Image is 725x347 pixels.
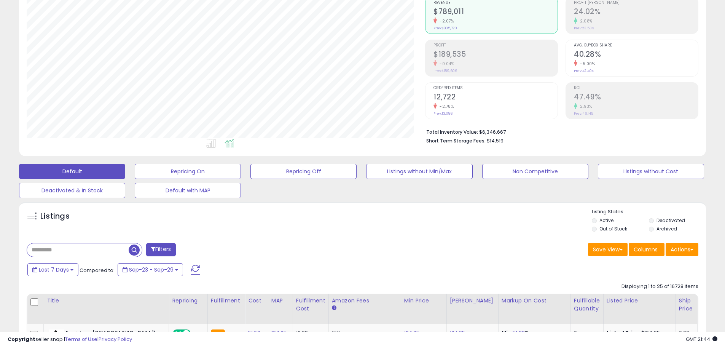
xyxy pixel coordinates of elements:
[8,336,35,343] strong: Copyright
[607,297,672,305] div: Listed Price
[574,93,698,103] h2: 47.49%
[574,43,698,48] span: Avg. Buybox Share
[482,164,588,179] button: Non Competitive
[27,263,78,276] button: Last 7 Days
[433,86,558,90] span: Ordered Items
[574,50,698,60] h2: 40.28%
[679,297,694,313] div: Ship Price
[686,336,717,343] span: 2025-10-7 21:44 GMT
[599,225,627,232] label: Out of Stock
[433,69,457,73] small: Prev: $189,606
[332,305,336,312] small: Amazon Fees.
[271,297,290,305] div: MAP
[135,183,241,198] button: Default with MAP
[426,129,478,135] b: Total Inventory Value:
[574,1,698,5] span: Profit [PERSON_NAME]
[498,294,570,324] th: The percentage added to the cost of goods (COGS) that forms the calculator for Min & Max prices.
[598,164,704,179] button: Listings without Cost
[135,164,241,179] button: Repricing On
[118,263,183,276] button: Sep-23 - Sep-29
[433,1,558,5] span: Revenue
[574,26,594,30] small: Prev: 23.53%
[426,138,486,144] b: Short Term Storage Fees:
[450,297,495,305] div: [PERSON_NAME]
[577,61,595,67] small: -5.00%
[577,18,593,24] small: 2.08%
[80,267,115,274] span: Compared to:
[437,18,454,24] small: -2.07%
[574,69,594,73] small: Prev: 42.40%
[656,225,677,232] label: Archived
[8,336,132,343] div: seller snap | |
[592,208,706,216] p: Listing States:
[487,137,504,144] span: $14,519
[433,93,558,103] h2: 12,722
[248,297,265,305] div: Cost
[433,111,453,116] small: Prev: 13,086
[574,86,698,90] span: ROI
[666,243,698,256] button: Actions
[433,43,558,48] span: Profit
[65,336,97,343] a: Terms of Use
[47,297,166,305] div: Title
[39,266,69,273] span: Last 7 Days
[19,164,125,179] button: Default
[366,164,472,179] button: Listings without Min/Max
[433,50,558,60] h2: $189,535
[437,104,454,109] small: -2.78%
[599,217,613,224] label: Active
[426,127,693,136] li: $6,346,667
[634,246,658,253] span: Columns
[250,164,357,179] button: Repricing Off
[574,7,698,18] h2: 24.02%
[332,297,398,305] div: Amazon Fees
[211,297,242,305] div: Fulfillment
[172,297,204,305] div: Repricing
[629,243,664,256] button: Columns
[146,243,176,256] button: Filters
[588,243,628,256] button: Save View
[502,297,567,305] div: Markup on Cost
[296,297,325,313] div: Fulfillment Cost
[433,26,457,30] small: Prev: $805,720
[19,183,125,198] button: Deactivated & In Stock
[433,7,558,18] h2: $789,011
[99,336,132,343] a: Privacy Policy
[437,61,454,67] small: -0.04%
[577,104,592,109] small: 2.93%
[40,211,70,222] h5: Listings
[404,297,443,305] div: Min Price
[621,283,698,290] div: Displaying 1 to 25 of 16728 items
[574,111,593,116] small: Prev: 46.14%
[574,297,600,313] div: Fulfillable Quantity
[656,217,685,224] label: Deactivated
[129,266,174,273] span: Sep-23 - Sep-29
